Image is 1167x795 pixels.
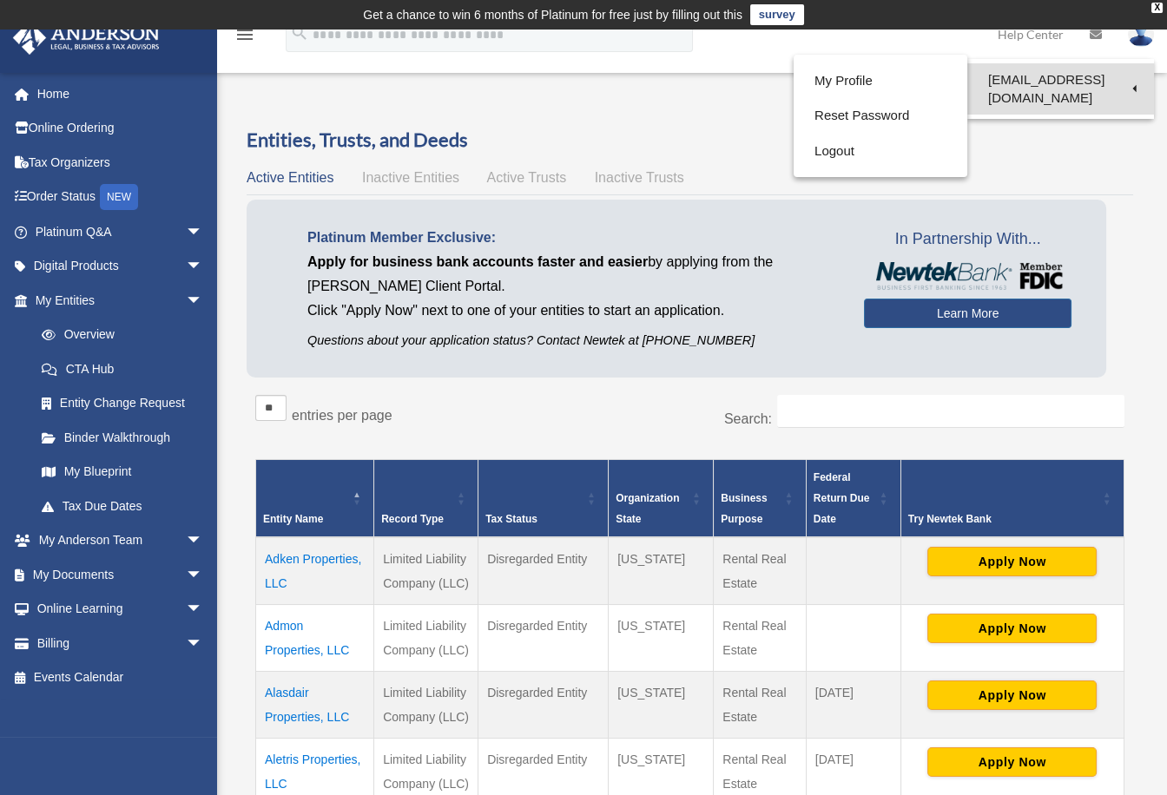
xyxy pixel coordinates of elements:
span: Apply for business bank accounts faster and easier [307,254,648,269]
a: menu [234,30,255,45]
span: Organization State [616,492,679,525]
a: Digital Productsarrow_drop_down [12,249,229,284]
a: Home [12,76,229,111]
p: Platinum Member Exclusive: [307,226,838,250]
td: [DATE] [806,671,900,738]
a: Tax Due Dates [24,489,221,523]
span: arrow_drop_down [186,592,221,627]
span: Business Purpose [721,492,767,525]
a: My Anderson Teamarrow_drop_down [12,523,229,558]
td: Limited Liability Company (LLC) [374,604,478,671]
a: [EMAIL_ADDRESS][DOMAIN_NAME] [967,63,1154,115]
label: Search: [724,411,772,426]
th: Federal Return Due Date: Activate to sort [806,459,900,537]
a: My Profile [794,63,967,99]
span: In Partnership With... [864,226,1071,253]
a: Overview [24,318,212,352]
td: Limited Liability Company (LLC) [374,537,478,605]
a: Entity Change Request [24,386,221,421]
div: Try Newtek Bank [908,509,1098,529]
span: Active Trusts [487,170,567,185]
th: Entity Name: Activate to invert sorting [256,459,374,537]
div: Get a chance to win 6 months of Platinum for free just by filling out this [363,4,742,25]
a: Online Ordering [12,111,229,146]
span: arrow_drop_down [186,557,221,593]
th: Organization State: Activate to sort [609,459,714,537]
a: Billingarrow_drop_down [12,626,229,660]
td: Disregarded Entity [478,604,609,671]
td: Disregarded Entity [478,671,609,738]
img: NewtekBankLogoSM.png [873,262,1063,290]
p: Questions about your application status? Contact Newtek at [PHONE_NUMBER] [307,330,838,352]
span: Record Type [381,513,444,525]
td: Rental Real Estate [714,537,807,605]
label: entries per page [292,408,392,423]
a: My Documentsarrow_drop_down [12,557,229,592]
a: Events Calendar [12,660,229,695]
button: Apply Now [927,614,1097,643]
a: Logout [794,134,967,169]
span: Tax Status [485,513,537,525]
div: close [1151,3,1163,13]
div: NEW [100,184,138,210]
i: menu [234,24,255,45]
button: Apply Now [927,680,1097,710]
td: Limited Liability Company (LLC) [374,671,478,738]
td: Disregarded Entity [478,537,609,605]
td: Admon Properties, LLC [256,604,374,671]
span: arrow_drop_down [186,626,221,661]
p: Click "Apply Now" next to one of your entities to start an application. [307,299,838,323]
th: Tax Status: Activate to sort [478,459,609,537]
td: Rental Real Estate [714,604,807,671]
td: [US_STATE] [609,604,714,671]
th: Record Type: Activate to sort [374,459,478,537]
h3: Entities, Trusts, and Deeds [247,127,1133,154]
td: Alasdair Properties, LLC [256,671,374,738]
a: CTA Hub [24,352,221,386]
td: [US_STATE] [609,671,714,738]
span: Active Entities [247,170,333,185]
img: Anderson Advisors Platinum Portal [8,21,165,55]
a: My Blueprint [24,455,221,489]
a: Tax Organizers [12,145,229,180]
a: survey [750,4,804,25]
span: arrow_drop_down [186,283,221,319]
button: Apply Now [927,747,1097,777]
span: Inactive Trusts [595,170,684,185]
span: Entity Name [263,513,323,525]
a: Binder Walkthrough [24,420,221,455]
i: search [290,23,309,43]
th: Business Purpose: Activate to sort [714,459,807,537]
a: Learn More [864,299,1071,328]
a: Online Learningarrow_drop_down [12,592,229,627]
td: Adken Properties, LLC [256,537,374,605]
a: My Entitiesarrow_drop_down [12,283,221,318]
p: by applying from the [PERSON_NAME] Client Portal. [307,250,838,299]
img: User Pic [1128,22,1154,47]
span: arrow_drop_down [186,214,221,250]
span: Inactive Entities [362,170,459,185]
span: Federal Return Due Date [814,471,870,525]
a: Order StatusNEW [12,180,229,215]
a: Platinum Q&Aarrow_drop_down [12,214,229,249]
a: Reset Password [794,98,967,134]
span: arrow_drop_down [186,249,221,285]
button: Apply Now [927,547,1097,576]
th: Try Newtek Bank : Activate to sort [900,459,1124,537]
td: [US_STATE] [609,537,714,605]
span: arrow_drop_down [186,523,221,559]
td: Rental Real Estate [714,671,807,738]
